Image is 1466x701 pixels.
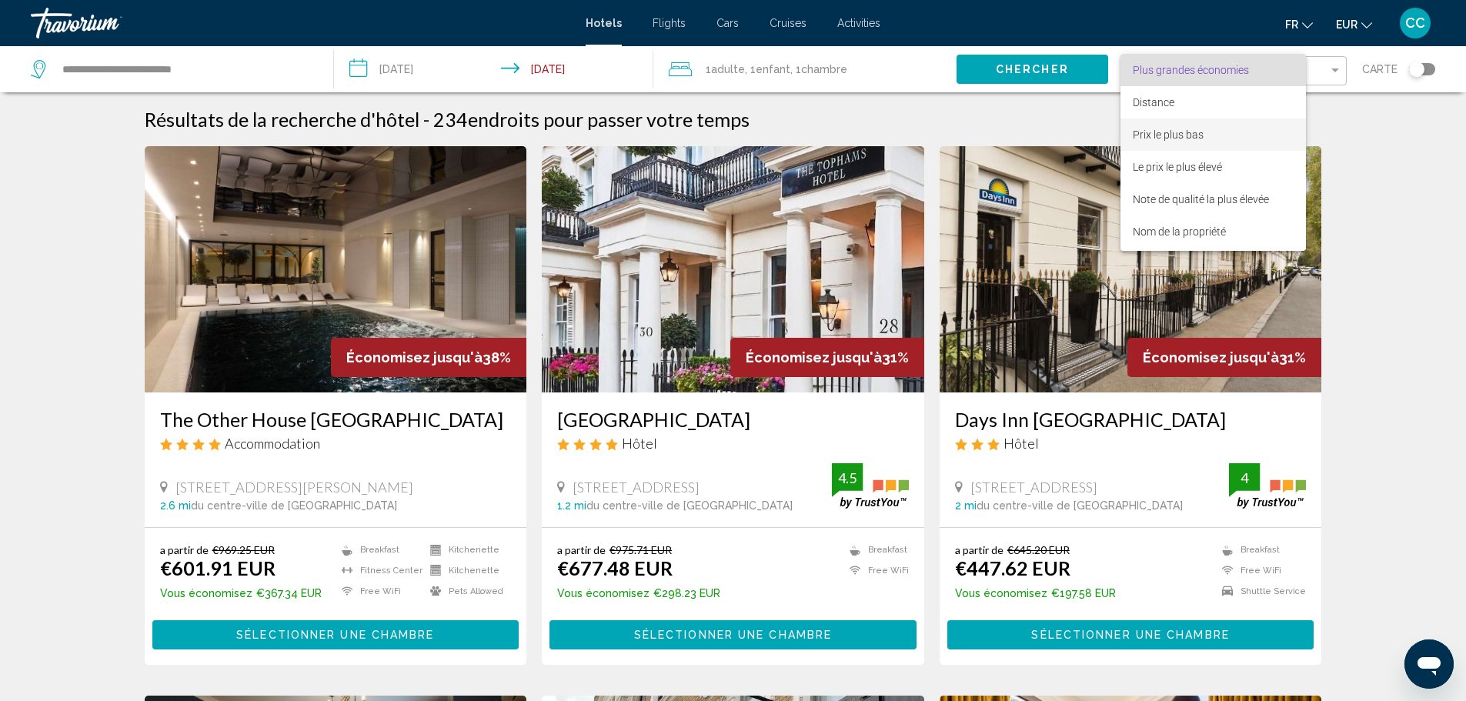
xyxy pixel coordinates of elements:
span: Le prix le plus élevé [1133,161,1222,173]
span: Distance [1133,96,1174,108]
span: Note de qualité la plus élevée [1133,193,1269,205]
div: Sort by [1120,54,1306,251]
iframe: Bouton de lancement de la fenêtre de messagerie [1404,639,1454,689]
span: Prix le plus bas [1133,129,1204,141]
span: Plus grandes économies [1133,64,1249,76]
span: Nom de la propriété [1133,225,1226,238]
